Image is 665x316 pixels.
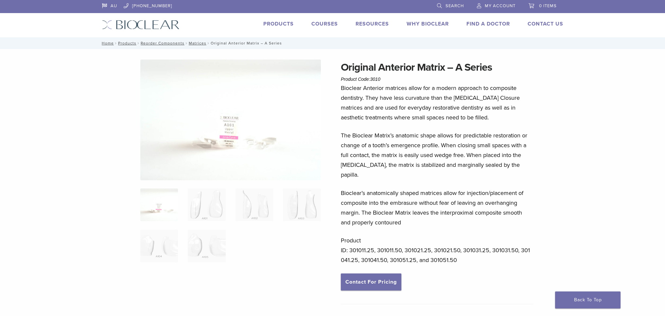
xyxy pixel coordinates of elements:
a: Home [100,41,114,45]
span: Product Code: [341,77,380,82]
img: Anterior Original A Series Matrices [140,60,321,180]
span: / [206,42,211,45]
a: Contact Us [528,21,563,27]
img: Bioclear [102,20,180,29]
a: Products [263,21,294,27]
p: Product ID: 301011.25, 301011.50, 301021.25, 301021.50, 301031.25, 301031.50, 301041.25, 301041.5... [341,236,533,265]
a: Courses [311,21,338,27]
a: Why Bioclear [407,21,449,27]
a: Resources [356,21,389,27]
img: Original Anterior Matrix - A Series - Image 5 [140,230,178,262]
img: Original Anterior Matrix - A Series - Image 4 [283,188,321,221]
span: 0 items [539,3,557,9]
img: Original Anterior Matrix - A Series - Image 2 [188,188,225,221]
span: Search [446,3,464,9]
span: My Account [485,3,516,9]
span: / [114,42,118,45]
p: The Bioclear Matrix’s anatomic shape allows for predictable restoration or change of a tooth’s em... [341,131,533,180]
a: Find A Doctor [466,21,510,27]
p: Bioclear’s anatomically shaped matrices allow for injection/placement of composite into the embra... [341,188,533,227]
a: Contact For Pricing [341,273,401,290]
p: Bioclear Anterior matrices allow for a modern approach to composite dentistry. They have less cur... [341,83,533,122]
nav: Original Anterior Matrix – A Series [97,37,568,49]
img: Original Anterior Matrix - A Series - Image 6 [188,230,225,262]
span: 3010 [370,77,380,82]
span: / [184,42,189,45]
img: Original Anterior Matrix - A Series - Image 3 [236,188,273,221]
a: Products [118,41,136,45]
h1: Original Anterior Matrix – A Series [341,60,533,75]
a: Back To Top [555,291,621,308]
span: / [136,42,141,45]
img: Anterior-Original-A-Series-Matrices-324x324.jpg [140,188,178,221]
a: Reorder Components [141,41,184,45]
a: Matrices [189,41,206,45]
